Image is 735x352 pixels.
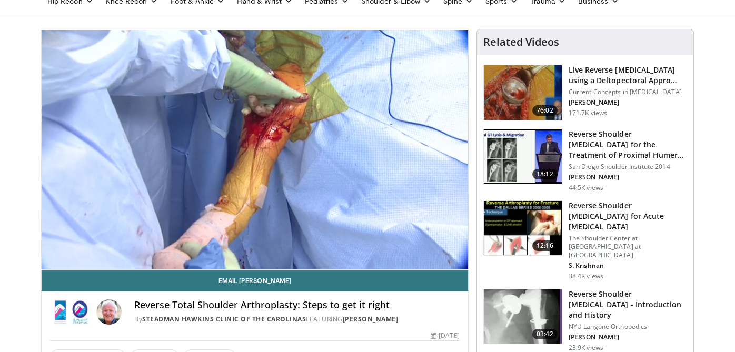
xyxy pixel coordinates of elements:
[484,65,562,120] img: 684033_3.png.150x105_q85_crop-smart_upscale.jpg
[483,36,559,48] h4: Related Videos
[483,65,687,120] a: 76:02 Live Reverse [MEDICAL_DATA] using a Deltopectoral Appro… Current Concepts in [MEDICAL_DATA]...
[569,163,687,171] p: San Diego Shoulder Institute 2014
[50,299,92,325] img: Steadman Hawkins Clinic of the Carolinas
[483,200,687,280] a: 12:16 Reverse Shoulder [MEDICAL_DATA] for Acute [MEDICAL_DATA] The Shoulder Center at [GEOGRAPHIC...
[569,200,687,232] h3: Reverse Shoulder [MEDICAL_DATA] for Acute [MEDICAL_DATA]
[42,29,468,270] video-js: Video Player
[343,315,399,324] a: [PERSON_NAME]
[569,109,607,117] p: 171.7K views
[569,173,687,182] p: [PERSON_NAME]
[431,331,459,340] div: [DATE]
[569,129,687,160] h3: Reverse Shoulder [MEDICAL_DATA] for the Treatment of Proximal Humeral …
[569,262,687,270] p: S. Krishnan
[569,272,603,280] p: 38.4K views
[569,344,603,352] p: 23.9K views
[569,333,687,341] p: [PERSON_NAME]
[484,289,562,344] img: zucker_4.png.150x105_q85_crop-smart_upscale.jpg
[42,270,468,291] a: Email [PERSON_NAME]
[532,240,558,251] span: 12:16
[569,65,687,86] h3: Live Reverse [MEDICAL_DATA] using a Deltopectoral Appro…
[569,289,687,320] h3: Reverse Shoulder [MEDICAL_DATA] - Introduction and History
[532,169,558,179] span: 18:12
[134,299,460,311] h4: Reverse Total Shoulder Arthroplasty: Steps to get it right
[134,315,460,324] div: By FEATURING
[142,315,306,324] a: Steadman Hawkins Clinic of the Carolinas
[532,329,558,339] span: 03:42
[569,234,687,259] p: The Shoulder Center at [GEOGRAPHIC_DATA] at [GEOGRAPHIC_DATA]
[96,299,122,325] img: Avatar
[484,201,562,256] img: butch_reverse_arthroplasty_3.png.150x105_q85_crop-smart_upscale.jpg
[569,184,603,192] p: 44.5K views
[569,98,687,107] p: [PERSON_NAME]
[532,105,558,116] span: 76:02
[569,88,687,96] p: Current Concepts in [MEDICAL_DATA]
[484,129,562,184] img: Q2xRg7exoPLTwO8X4xMDoxOjA4MTsiGN.150x105_q85_crop-smart_upscale.jpg
[569,323,687,331] p: NYU Langone Orthopedics
[483,129,687,192] a: 18:12 Reverse Shoulder [MEDICAL_DATA] for the Treatment of Proximal Humeral … San Diego Shoulder ...
[483,289,687,352] a: 03:42 Reverse Shoulder [MEDICAL_DATA] - Introduction and History NYU Langone Orthopedics [PERSON_...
